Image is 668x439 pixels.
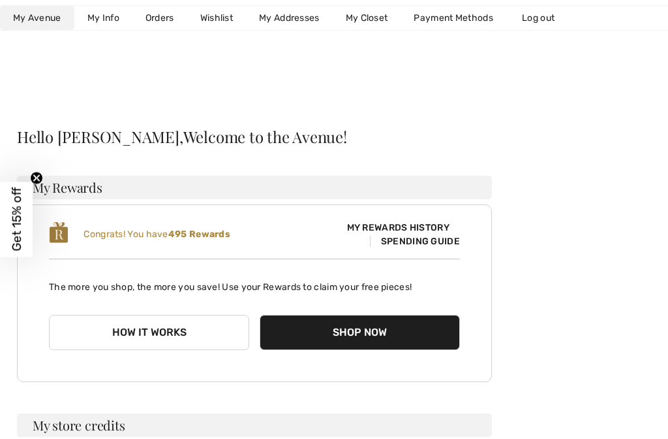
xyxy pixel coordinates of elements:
[83,229,230,240] span: Congrats! You have
[17,176,492,199] h3: My Rewards
[49,221,68,244] img: loyalty_logo_r.svg
[30,172,43,185] button: Close teaser
[168,229,230,240] b: 495 Rewards
[337,221,460,235] span: My Rewards History
[187,6,246,30] a: Wishlist
[246,6,333,30] a: My Addresses
[74,6,132,30] a: My Info
[333,6,401,30] a: My Closet
[13,11,61,25] span: My Avenue
[17,129,492,144] div: Hello [PERSON_NAME],
[49,270,460,294] p: The more you shop, the more you save! Use your Rewards to claim your free pieces!
[260,315,460,350] button: Shop Now
[49,315,249,350] button: How it works
[132,6,187,30] a: Orders
[9,187,24,252] span: Get 15% off
[509,6,581,30] a: Log out
[370,236,460,247] span: Spending Guide
[401,6,506,30] a: Payment Methods
[183,129,347,144] span: Welcome to the Avenue!
[17,414,492,437] h3: My store credits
